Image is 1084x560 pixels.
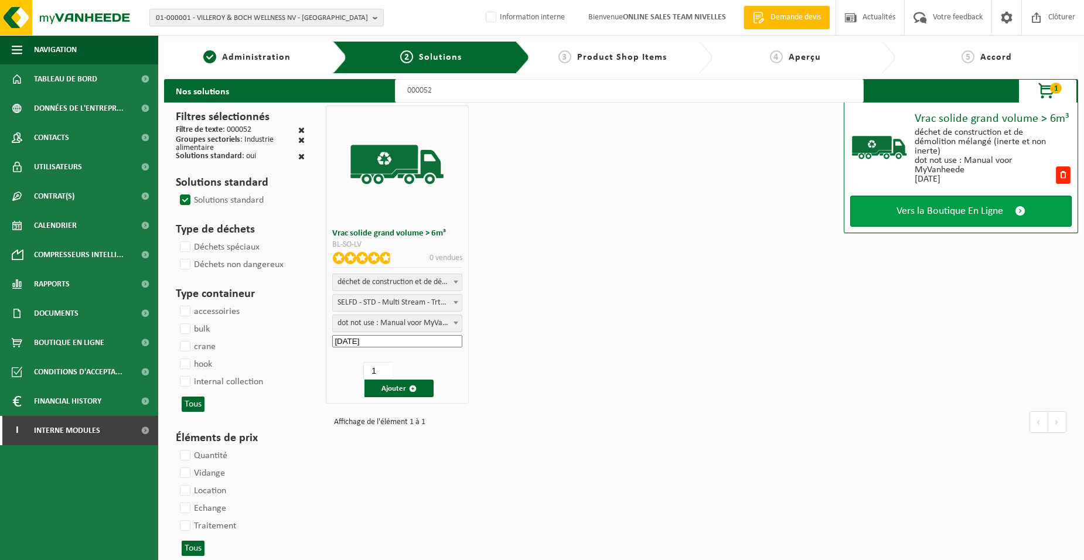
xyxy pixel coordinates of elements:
[178,482,226,500] label: Location
[34,299,79,328] span: Documents
[789,53,821,62] span: Aperçu
[176,135,240,144] span: Groupes sectoriels
[178,447,227,465] label: Quantité
[558,50,571,63] span: 3
[203,50,216,63] span: 1
[915,128,1055,156] div: déchet de construction et de démolition mélangé (inerte et non inerte)
[333,295,461,311] span: SELFD - STD - Multi Stream - Trtmt/wu (SP-M-000052)
[328,412,425,432] div: Affichage de l'élément 1 à 1
[176,174,305,192] h3: Solutions standard
[896,205,1003,217] span: Vers la Boutique En Ligne
[768,12,824,23] span: Demande devis
[178,356,212,373] label: hook
[34,416,100,445] span: Interne modules
[536,50,689,64] a: 3Product Shop Items
[332,274,462,291] span: déchet de construction et de démolition mélangé (inerte et non inerte)
[178,238,260,256] label: Déchets spéciaux
[176,221,305,238] h3: Type de déchets
[178,373,263,391] label: internal collection
[915,175,1055,184] div: [DATE]
[901,50,1072,64] a: 5Accord
[577,53,667,62] span: Product Shop Items
[915,156,1055,175] div: dot not use : Manual voor MyVanheede
[34,123,69,152] span: Contacts
[850,118,909,177] img: BL-SO-LV
[178,192,264,209] label: Solutions standard
[149,9,384,26] button: 01-000001 - VILLEROY & BOCH WELLNESS NV - [GEOGRAPHIC_DATA]
[333,315,461,332] span: dot not use : Manual voor MyVanheede
[347,115,447,214] img: BL-SO-LV
[850,196,1072,227] a: Vers la Boutique En Ligne
[34,182,74,211] span: Contrat(s)
[332,229,462,238] h3: Vrac solide grand volume > 6m³
[332,315,462,332] span: dot not use : Manual voor MyVanheede
[332,294,462,312] span: SELFD - STD - Multi Stream - Trtmt/wu (SP-M-000052)
[363,362,393,380] input: 1
[178,320,210,338] label: bulk
[915,113,1072,125] div: Vrac solide grand volume > 6m³
[34,240,124,269] span: Compresseurs intelli...
[182,397,204,412] button: Tous
[34,152,82,182] span: Utilisateurs
[176,125,223,134] span: Filtre de texte
[176,126,251,136] div: : 000052
[176,108,305,126] h3: Filtres sélectionnés
[356,50,506,64] a: 2Solutions
[718,50,872,64] a: 4Aperçu
[176,136,298,152] div: : Industrie alimentaire
[483,9,565,26] label: Information interne
[34,211,77,240] span: Calendrier
[34,64,97,94] span: Tableau de bord
[222,53,291,62] span: Administration
[178,517,236,535] label: Traitement
[34,387,101,416] span: Financial History
[34,328,104,357] span: Boutique en ligne
[332,335,462,347] input: Date de début
[164,79,241,103] h2: Nos solutions
[176,152,242,161] span: Solutions standard
[178,465,225,482] label: Vidange
[178,338,216,356] label: crane
[178,303,240,320] label: accessoiries
[962,50,974,63] span: 5
[176,429,305,447] h3: Éléments de prix
[156,9,368,27] span: 01-000001 - VILLEROY & BOCH WELLNESS NV - [GEOGRAPHIC_DATA]
[182,541,204,556] button: Tous
[332,241,462,249] div: BL-SO-LV
[176,152,256,162] div: : oui
[744,6,830,29] a: Demande devis
[623,13,726,22] strong: ONLINE SALES TEAM NIVELLES
[178,256,284,274] label: Déchets non dangereux
[333,274,461,291] span: déchet de construction et de démolition mélangé (inerte et non inerte)
[1018,79,1077,103] button: 1
[170,50,323,64] a: 1Administration
[364,380,434,397] button: Ajouter
[429,252,462,264] p: 0 vendues
[34,357,122,387] span: Conditions d'accepta...
[34,35,77,64] span: Navigation
[395,79,864,103] input: Chercher
[419,53,462,62] span: Solutions
[980,53,1012,62] span: Accord
[1050,83,1062,94] span: 1
[34,269,70,299] span: Rapports
[176,285,305,303] h3: Type containeur
[770,50,783,63] span: 4
[12,416,22,445] span: I
[400,50,413,63] span: 2
[178,500,226,517] label: Echange
[34,94,124,123] span: Données de l'entrepr...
